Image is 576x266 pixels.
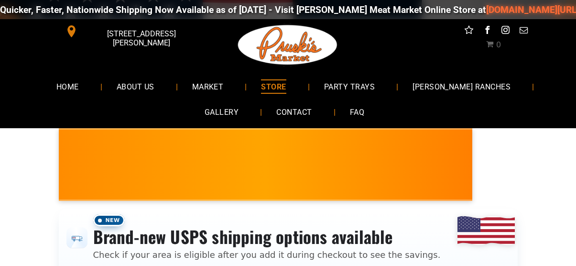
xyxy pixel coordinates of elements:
a: [DOMAIN_NAME][URL] [481,4,574,15]
h3: Brand-new USPS shipping options available [93,226,441,247]
a: MARKET [178,74,238,99]
p: Check if your area is eligible after you add it during checkout to see the savings. [93,248,441,261]
a: PARTY TRAYS [310,74,389,99]
a: email [517,24,530,39]
a: Social network [463,24,475,39]
a: instagram [499,24,511,39]
span: New [93,214,125,226]
a: HOME [42,74,93,99]
a: facebook [481,24,493,39]
a: [STREET_ADDRESS][PERSON_NAME] [59,24,205,39]
a: STORE [247,74,300,99]
span: [STREET_ADDRESS][PERSON_NAME] [79,24,203,52]
a: ABOUT US [102,74,169,99]
a: CONTACT [262,100,326,125]
a: [PERSON_NAME] RANCHES [398,74,525,99]
span: 0 [496,40,501,49]
a: GALLERY [190,100,253,125]
img: Pruski-s+Market+HQ+Logo2-1920w.png [236,19,339,71]
a: FAQ [336,100,379,125]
